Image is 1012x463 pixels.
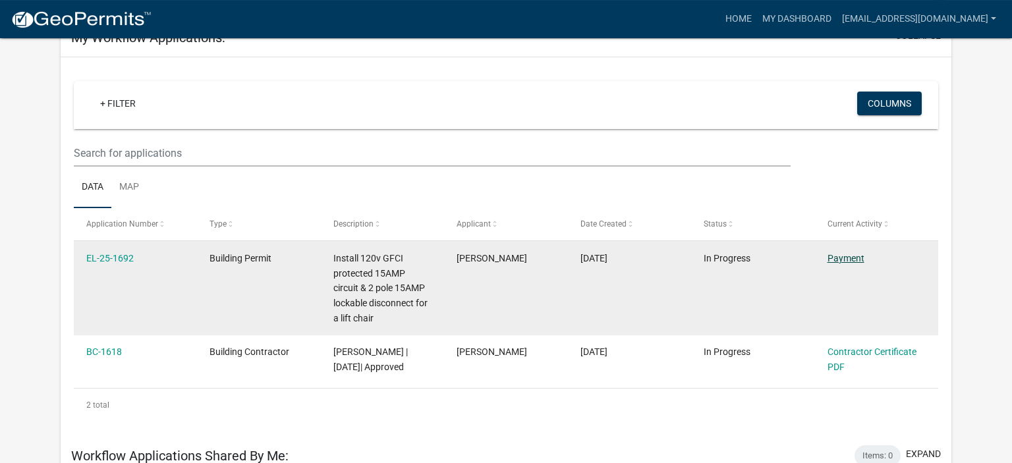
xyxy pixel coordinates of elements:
span: 08/27/2025 [580,346,607,357]
a: BC-1618 [86,346,122,357]
datatable-header-cell: Application Number [74,208,197,240]
a: Payment [828,253,864,263]
a: Home [720,7,757,32]
a: [EMAIL_ADDRESS][DOMAIN_NAME] [837,7,1001,32]
a: EL-25-1692 [86,253,134,263]
datatable-header-cell: Current Activity [814,208,938,240]
a: My Dashboard [757,7,837,32]
span: Status [704,219,727,229]
div: collapse [61,57,951,435]
span: Type [210,219,227,229]
span: Current Activity [828,219,882,229]
datatable-header-cell: Date Created [567,208,690,240]
datatable-header-cell: Status [691,208,814,240]
datatable-header-cell: Type [197,208,320,240]
span: Applicant [457,219,491,229]
span: 09/03/2025 [580,253,607,263]
div: 2 total [74,389,938,422]
span: In Progress [704,346,750,357]
span: In Progress [704,253,750,263]
span: Wilfredo Diaz [457,346,527,357]
button: expand [906,447,941,461]
span: Building Contractor [210,346,289,357]
a: Contractor Certificate PDF [828,346,916,372]
input: Search for applications [74,140,791,167]
datatable-header-cell: Description [321,208,444,240]
button: Columns [857,92,922,115]
span: Wilfredo Diaz [457,253,527,263]
span: Install 120v GFCI protected 15AMP circuit & 2 pole 15AMP lockable disconnect for a lift chair [333,253,428,323]
span: Description [333,219,374,229]
span: Date Created [580,219,627,229]
span: Building Permit [210,253,271,263]
datatable-header-cell: Applicant [444,208,567,240]
a: Data [74,167,111,209]
a: Map [111,167,147,209]
a: + Filter [90,92,146,115]
span: Wilfredo Diaz | 09/03/2025| Approved [333,346,408,372]
span: Application Number [86,219,158,229]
